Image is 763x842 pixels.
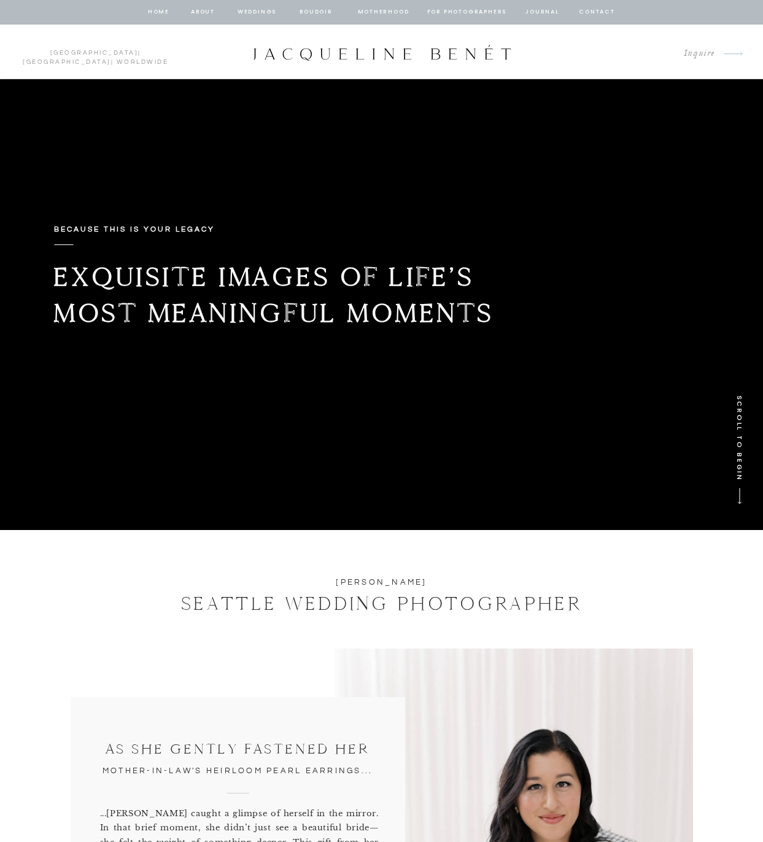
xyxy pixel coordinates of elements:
p: | | Worldwide [17,49,174,56]
b: Exquisite images of life’s most meaningful moments [53,260,494,329]
a: Weddings [236,7,278,18]
b: Because this is your legacy [54,225,215,233]
h1: SEATTLE WEDDING PHOTOGRAPHER [142,589,621,618]
p: SCROLL TO BEGIN [730,396,745,499]
a: contact [578,7,617,18]
a: [GEOGRAPHIC_DATA] [50,50,139,56]
a: journal [524,7,562,18]
a: for photographers [427,7,507,18]
a: Inquire [674,45,715,62]
a: Motherhood [358,7,409,18]
a: [GEOGRAPHIC_DATA] [23,59,111,65]
a: about [190,7,216,18]
p: As she Gently Fastened Her [97,739,379,761]
h2: [PERSON_NAME] [265,575,499,589]
p: Mother-In-Law's Heirloom Pearl Earrings... [97,764,379,778]
a: BOUDOIR [299,7,334,18]
a: home [147,7,171,18]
